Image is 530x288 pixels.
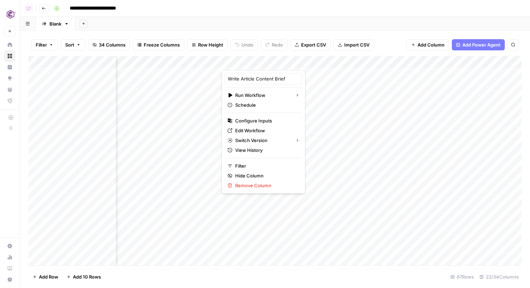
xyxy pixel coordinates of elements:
[4,6,15,23] button: Workspace: Commvault
[235,147,297,154] span: View History
[4,8,17,21] img: Commvault Logo
[61,39,85,50] button: Sort
[235,162,297,169] span: Filter
[198,41,223,48] span: Row Height
[231,39,258,50] button: Undo
[407,39,449,50] button: Add Column
[99,41,125,48] span: 34 Columns
[344,41,369,48] span: Import CSV
[4,263,15,274] a: Learning Hub
[235,127,297,134] span: Edit Workflow
[39,273,58,280] span: Add Row
[235,182,297,189] span: Remove Column
[4,50,15,62] a: Browse
[4,240,15,252] a: Settings
[235,92,290,99] span: Run Workflow
[235,117,297,124] span: Configure Inputs
[31,39,58,50] button: Filter
[49,20,61,27] div: Blank
[4,274,15,285] button: Help + Support
[4,62,15,73] a: Insights
[452,39,505,50] button: Add Power Agent
[4,73,15,84] a: Opportunities
[88,39,130,50] button: 34 Columns
[36,17,75,31] a: Blank
[261,39,287,50] button: Redo
[65,41,74,48] span: Sort
[235,137,290,144] span: Switch Version
[462,41,501,48] span: Add Power Agent
[417,41,444,48] span: Add Column
[133,39,184,50] button: Freeze Columns
[235,101,297,108] span: Schedule
[4,95,15,106] a: Flightpath
[272,41,283,48] span: Redo
[235,172,297,179] span: Hide Column
[144,41,180,48] span: Freeze Columns
[4,84,15,95] a: Your Data
[62,271,105,282] button: Add 10 Rows
[187,39,228,50] button: Row Height
[333,39,374,50] button: Import CSV
[448,271,477,282] div: 67 Rows
[4,252,15,263] a: Usage
[4,39,15,50] a: Home
[36,41,47,48] span: Filter
[73,273,101,280] span: Add 10 Rows
[301,41,326,48] span: Export CSV
[28,271,62,282] button: Add Row
[477,271,522,282] div: 22/34 Columns
[242,41,253,48] span: Undo
[290,39,331,50] button: Export CSV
